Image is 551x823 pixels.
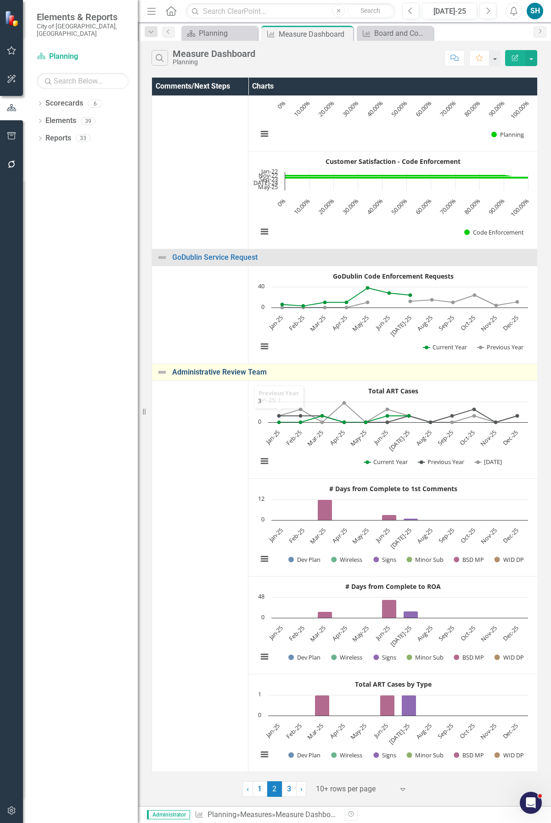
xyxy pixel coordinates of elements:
[320,420,324,424] path: Mar-25, 0. Two Years Ago.
[266,314,285,332] text: Jan-25
[454,555,484,564] button: Show BSD MP
[258,690,261,698] text: 1
[478,722,498,741] text: Nov-25
[341,196,360,216] text: 30.00%
[459,314,477,332] text: Oct-25
[259,175,278,183] text: Sep-23
[258,417,261,425] text: 0
[331,751,363,759] button: Show Wireless
[199,28,255,39] div: Planning
[359,28,431,39] a: Board and Commission Caseload
[152,381,248,772] td: Double-Click to Edit
[349,428,368,448] text: May-25
[258,397,261,405] text: 3
[389,99,409,118] text: 50.00%
[478,428,498,448] text: Nov-25
[264,428,282,447] text: Jan-25
[422,3,477,19] button: [DATE]-25
[479,526,498,545] text: Nov-25
[366,286,370,290] path: May-25, 38. Current Year.
[360,7,380,14] span: Search
[487,196,506,216] text: 90.00%
[472,414,476,418] path: Oct-25, 1. Two Years Ago.
[459,624,477,642] text: Oct-25
[275,99,287,110] text: 0%
[305,428,325,448] text: Mar-25
[252,179,278,187] text: [DATE]-24
[323,301,327,304] path: Mar-25, 10. Current Year.
[373,555,396,564] button: Show Signs
[308,314,327,333] text: Mar-25
[438,99,457,118] text: 70.00%
[330,526,349,544] text: Apr-25
[287,526,306,545] text: Feb-25
[258,650,271,663] button: View chart menu, # Days from Complete to ROA
[495,751,524,759] button: Show WID DP
[331,555,363,564] button: Show Wireless
[429,420,433,424] path: Aug-25, 0. Previous Year.
[299,420,303,424] path: Feb-25, 0. Current Year.
[409,293,412,297] path: Jul-25, 24. Current Year.
[323,306,327,309] path: Mar-25, 0. Previous Year.
[388,314,413,338] text: [DATE]-25
[281,302,284,306] path: Jan-25, 6. Current Year.
[152,249,538,266] td: Double-Click to Edit Right Click for Context Menu
[258,282,264,290] text: 40
[387,428,411,453] text: [DATE]-25
[386,420,389,424] path: Jun-25, 0. Previous Year.
[374,28,431,39] div: Board and Commission Caseload
[281,306,284,309] path: Jan-25, 0. Previous Year.
[343,420,346,424] path: Apr-25, 0. Current Year.
[302,304,305,308] path: Feb-25, 3. Current Year.
[258,225,271,238] button: View chart menu, Customer Satisfaction - Code Enforcement
[475,458,524,466] button: Show Two Years Ago
[88,100,102,107] div: 6
[253,269,533,361] svg: Interactive chart
[520,792,542,814] iframe: Intercom live chat
[258,553,271,565] button: View chart menu, # Days from Complete to 1st Comments
[382,653,396,661] text: Signs
[208,810,236,819] a: Planning
[415,624,434,643] text: Aug-25
[172,253,533,262] a: GoDublin Service Request
[373,653,396,661] button: Show Signs
[473,293,477,297] path: Oct-25, 24. Previous Year.
[253,154,533,246] div: Customer Satisfaction - Code Enforcement. Highcharts interactive chart.
[501,428,520,447] text: Dec-25
[516,414,519,418] path: Dec-25, 1. Previous Year.
[415,314,434,333] text: Aug-25
[305,722,325,741] text: Mar-25
[437,624,456,643] text: Sep-25
[277,408,519,424] g: Previous Year, line 2 of 3 with 12 data points.
[382,515,397,520] path: Jun-25, 3. BSD MP.
[258,183,278,191] text: May-25
[387,722,411,746] text: [DATE]-25
[320,414,324,418] path: Mar-25, 1. Current Year.
[282,781,297,797] a: 3
[349,722,368,741] text: May-25
[275,810,341,819] div: Measure Dashboard
[261,515,264,523] text: 0
[253,56,533,148] div: Customer Satisfaction - Planning. Highcharts interactive chart.
[501,722,520,740] text: Dec-25
[454,653,484,661] button: Show BSD MP
[76,134,90,142] div: 33
[450,420,454,424] path: Sep-25, 0. Two Years Ago.
[328,722,346,740] text: Apr-25
[45,133,71,144] a: Reports
[402,695,416,716] path: Jul-25, 1. Signs.
[318,499,332,520] path: Mar-25, 12. BSD MP.
[436,428,455,447] text: Sep-25
[509,196,530,218] text: 100.00%
[345,301,349,304] path: Apr-25, 10. Current Year.
[328,428,346,447] text: Apr-25
[423,343,468,351] button: Show Current Year
[292,196,311,216] text: 10.00%
[253,677,533,769] svg: Interactive chart
[247,784,249,793] span: ‹
[382,599,397,618] path: Jun-25, 42. BSD MP.
[430,298,434,302] path: Aug-25, 15. Previous Year.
